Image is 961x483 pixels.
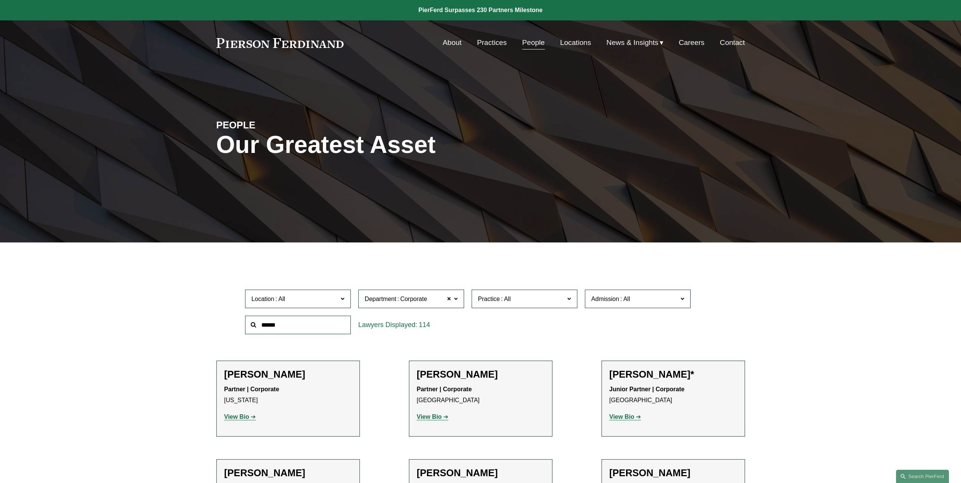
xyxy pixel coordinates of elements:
span: Corporate [400,294,427,304]
span: Department [365,296,396,302]
h1: Our Greatest Asset [216,131,569,159]
strong: Partner | Corporate [224,386,279,392]
h2: [PERSON_NAME] [224,467,352,479]
strong: Junior Partner | Corporate [609,386,685,392]
a: Contact [720,35,745,50]
h4: PEOPLE [216,119,349,131]
p: [GEOGRAPHIC_DATA] [609,384,737,406]
span: 114 [419,321,430,329]
p: [US_STATE] [224,384,352,406]
a: View Bio [224,414,256,420]
span: News & Insights [606,36,659,49]
a: View Bio [417,414,449,420]
span: Practice [478,296,500,302]
a: Search this site [896,470,949,483]
span: Location [251,296,275,302]
a: Locations [560,35,591,50]
h2: [PERSON_NAME] [609,467,737,479]
a: Practices [477,35,507,50]
a: View Bio [609,414,641,420]
strong: View Bio [609,414,634,420]
p: [GEOGRAPHIC_DATA] [417,384,545,406]
h2: [PERSON_NAME] [417,369,545,380]
a: About [443,35,461,50]
span: Admission [591,296,619,302]
strong: View Bio [224,414,249,420]
a: Careers [679,35,704,50]
a: People [522,35,545,50]
h2: [PERSON_NAME] [417,467,545,479]
h2: [PERSON_NAME]* [609,369,737,380]
strong: View Bio [417,414,442,420]
strong: Partner | Corporate [417,386,472,392]
h2: [PERSON_NAME] [224,369,352,380]
a: folder dropdown [606,35,663,50]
